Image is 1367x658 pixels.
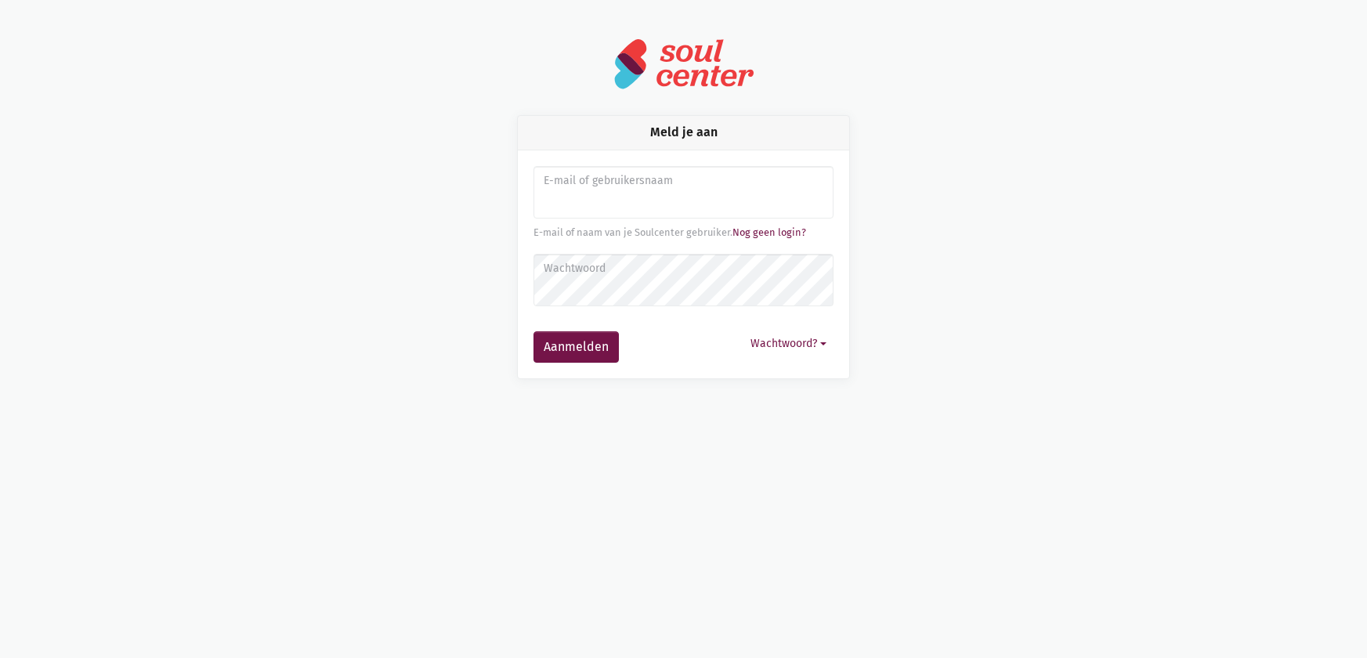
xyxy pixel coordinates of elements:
[544,260,823,277] label: Wachtwoord
[732,226,806,238] a: Nog geen login?
[533,166,834,363] form: Aanmelden
[518,116,849,150] div: Meld je aan
[613,38,754,90] img: logo-soulcenter-full.svg
[533,225,834,240] div: E-mail of naam van je Soulcenter gebruiker.
[743,331,834,356] button: Wachtwoord?
[544,172,823,190] label: E-mail of gebruikersnaam
[533,331,619,363] button: Aanmelden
